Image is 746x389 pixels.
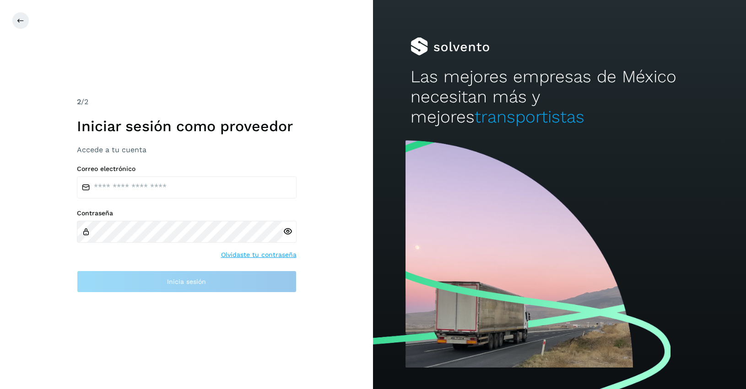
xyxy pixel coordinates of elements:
[221,250,297,260] a: Olvidaste tu contraseña
[77,97,81,106] span: 2
[411,67,709,128] h2: Las mejores empresas de México necesitan más y mejores
[77,117,297,135] h1: Iniciar sesión como proveedor
[475,107,584,127] span: transportistas
[77,145,297,154] h3: Accede a tu cuenta
[167,278,206,285] span: Inicia sesión
[77,165,297,173] label: Correo electrónico
[77,271,297,293] button: Inicia sesión
[77,96,297,107] div: /2
[77,209,297,217] label: Contraseña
